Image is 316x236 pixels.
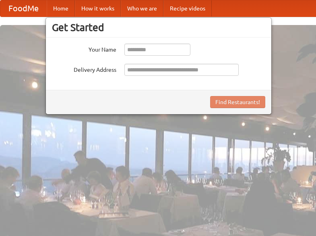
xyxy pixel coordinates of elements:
[52,21,265,33] h3: Get Started
[163,0,212,17] a: Recipe videos
[75,0,121,17] a: How it works
[0,0,47,17] a: FoodMe
[47,0,75,17] a: Home
[121,0,163,17] a: Who we are
[210,96,265,108] button: Find Restaurants!
[52,64,116,74] label: Delivery Address
[52,44,116,54] label: Your Name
